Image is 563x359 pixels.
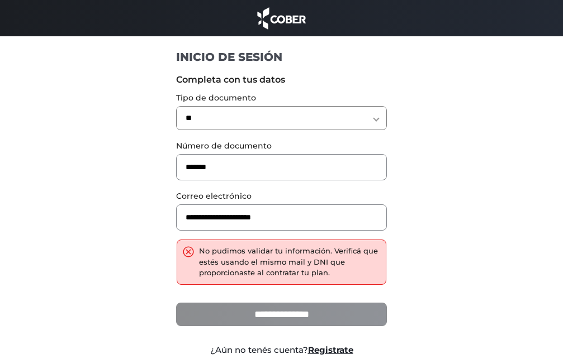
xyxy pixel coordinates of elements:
h1: INICIO DE SESIÓN [176,50,387,64]
label: Correo electrónico [176,190,387,202]
div: ¿Aún no tenés cuenta? [168,344,395,357]
a: Registrate [308,344,353,355]
div: No pudimos validar tu información. Verificá que estés usando el mismo mail y DNI que proporcionas... [199,246,380,279]
img: cober_marca.png [254,6,309,31]
label: Número de documento [176,140,387,152]
label: Completa con tus datos [176,73,387,87]
label: Tipo de documento [176,92,387,104]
